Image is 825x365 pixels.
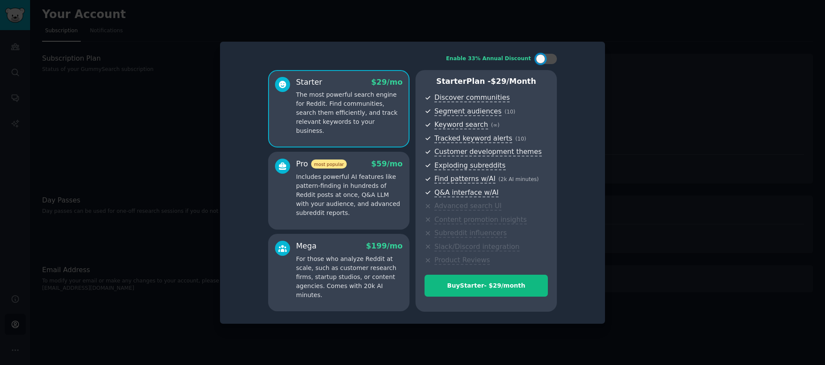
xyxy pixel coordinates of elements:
[434,134,512,143] span: Tracked keyword alerts
[296,255,403,300] p: For those who analyze Reddit at scale, such as customer research firms, startup studios, or conte...
[491,77,536,86] span: $ 29 /month
[434,161,505,170] span: Exploding subreddits
[434,242,519,252] span: Slack/Discord integration
[434,175,495,184] span: Find patterns w/AI
[434,256,490,265] span: Product Reviews
[425,76,548,87] p: Starter Plan -
[491,122,500,128] span: ( ∞ )
[425,275,548,297] button: BuyStarter- $29/month
[296,172,403,218] p: Includes powerful AI features like pattern-finding in hundreds of Reddit posts at once, Q&A LLM w...
[296,90,403,135] p: The most powerful search engine for Reddit. Find communities, search them efficiently, and track ...
[434,188,498,197] span: Q&A interface w/AI
[296,159,347,169] div: Pro
[515,136,526,142] span: ( 10 )
[296,77,322,88] div: Starter
[434,147,542,156] span: Customer development themes
[425,281,547,290] div: Buy Starter - $ 29 /month
[434,120,488,129] span: Keyword search
[434,229,507,238] span: Subreddit influencers
[434,202,501,211] span: Advanced search UI
[366,242,403,250] span: $ 199 /mo
[434,107,501,116] span: Segment audiences
[434,93,510,102] span: Discover communities
[371,159,403,168] span: $ 59 /mo
[504,109,515,115] span: ( 10 )
[446,55,531,63] div: Enable 33% Annual Discount
[296,241,317,252] div: Mega
[371,78,403,86] span: $ 29 /mo
[434,215,527,224] span: Content promotion insights
[311,159,347,169] span: most popular
[498,176,539,182] span: ( 2k AI minutes )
